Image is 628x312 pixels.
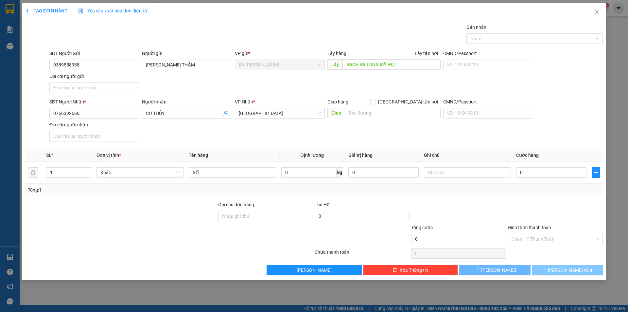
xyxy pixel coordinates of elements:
div: [PERSON_NAME] [6,13,100,21]
div: Người nhận [142,98,232,105]
input: Dọc đường [342,59,441,70]
input: Địa chỉ của người nhận [49,131,139,141]
span: Giao [327,108,345,118]
span: SL [46,153,51,158]
div: Chưa thanh toán [314,248,410,260]
span: Tổng cước [411,225,433,230]
span: Định lượng [301,153,324,158]
span: Đơn vị tính [96,153,121,158]
span: delete [392,267,397,273]
button: [PERSON_NAME] và In [532,265,603,275]
span: [PERSON_NAME] [481,266,516,274]
label: Hình thức thanh toán [508,225,551,230]
span: Xóa Thông tin [400,266,428,274]
span: [PERSON_NAME] và In [548,266,594,274]
span: kg [337,167,343,178]
span: Giao hàng [327,99,348,104]
span: Lấy tận nơi [412,50,441,57]
span: loading [541,267,548,272]
input: 0 [348,167,419,178]
div: 0363867747 [6,21,100,30]
span: DĐ: [6,30,15,37]
span: Cước hàng [516,153,539,158]
span: Gửi: [6,6,16,13]
button: [PERSON_NAME] [267,265,362,275]
span: plus [592,170,600,175]
span: Khác [100,168,180,177]
div: Địa chỉ người nhận [49,121,139,128]
span: TẠO ĐƠN HÀNG [25,8,68,13]
span: user-add [223,111,228,116]
input: Địa chỉ của người gửi [49,83,139,93]
span: Sài Gòn [239,108,321,118]
input: Dọc đường [345,108,441,118]
div: CMND/Passport [443,50,533,57]
span: [GEOGRAPHIC_DATA] tận nơi [375,98,441,105]
div: SĐT Người Nhận [49,98,139,105]
button: [PERSON_NAME] [459,265,530,275]
div: CMND/Passport [443,98,533,105]
span: [PERSON_NAME] [297,266,332,274]
span: plus [25,9,30,13]
button: Close [588,3,606,22]
input: Ghi chú đơn hàng [218,211,313,221]
span: Tên hàng [189,153,208,158]
th: Ghi chú [421,149,514,162]
span: Lấy hàng [327,51,346,56]
span: Lấy [327,59,342,70]
span: loading [474,267,481,272]
span: VP Nhận [235,99,253,104]
label: Ghi chú đơn hàng [218,202,254,207]
button: plus [592,167,600,178]
label: Gán nhãn [466,25,486,30]
button: delete [28,167,38,178]
div: Địa chỉ người gửi [49,73,139,80]
input: VD: Bàn, Ghế [189,167,276,178]
span: Giá trị hàng [348,153,373,158]
span: [GEOGRAPHIC_DATA] [6,38,100,49]
div: Người gửi [142,50,232,57]
span: Yêu cầu xuất hóa đơn điện tử [78,8,147,13]
span: close [594,9,600,15]
div: SĐT Người Gửi [49,50,139,57]
input: Ghi Chú [424,167,511,178]
div: Tổng: 1 [28,186,242,193]
span: Thu Hộ [315,202,330,207]
div: BX [PERSON_NAME] [6,6,100,13]
span: BX Cao Lãnh [239,60,321,70]
button: deleteXóa Thông tin [363,265,458,275]
div: VP gửi [235,50,325,57]
img: icon [78,9,83,14]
